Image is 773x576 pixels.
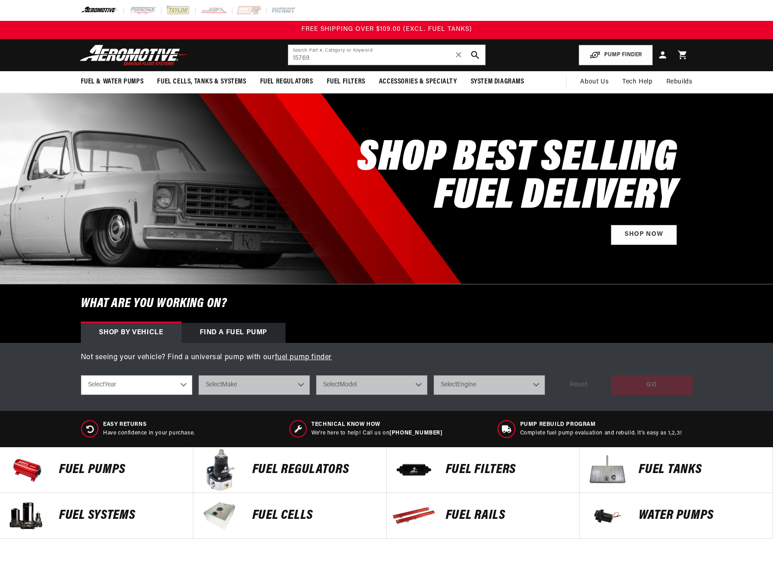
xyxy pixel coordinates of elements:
p: Have confidence in your purchase. [103,430,195,437]
a: About Us [573,71,615,93]
summary: Rebuilds [660,71,699,93]
a: FUEL FILTERS FUEL FILTERS [387,447,580,493]
summary: Tech Help [615,71,659,93]
p: FUEL Rails [446,509,571,522]
div: Find a Fuel Pump [182,323,286,343]
button: PUMP FINDER [579,45,653,65]
img: FUEL REGULATORS [198,447,243,493]
a: FUEL Cells FUEL Cells [193,493,387,539]
summary: Fuel Filters [320,71,372,93]
a: Fuel Tanks Fuel Tanks [580,447,773,493]
span: Tech Help [622,77,652,87]
summary: Fuel Cells, Tanks & Systems [150,71,253,93]
p: Water Pumps [639,509,763,522]
p: Fuel Tanks [639,463,763,477]
span: Fuel Filters [327,77,365,87]
img: FUEL FILTERS [391,447,437,493]
select: Engine [433,375,545,395]
span: ✕ [455,48,463,62]
summary: Accessories & Specialty [372,71,464,93]
span: About Us [580,78,609,85]
img: Aeromotive [77,44,191,66]
p: Fuel Systems [59,509,184,522]
a: Shop Now [611,225,677,245]
select: Model [316,375,428,395]
p: We’re here to help! Call us on [311,430,442,437]
input: Search by Part Number, Category or Keyword [288,45,485,65]
img: FUEL Rails [391,493,437,538]
span: System Diagrams [471,77,524,87]
span: Fuel & Water Pumps [81,77,144,87]
span: Rebuilds [666,77,693,87]
p: FUEL REGULATORS [252,463,377,477]
img: FUEL Cells [198,493,243,538]
span: Fuel Cells, Tanks & Systems [157,77,246,87]
a: fuel pump finder [275,354,332,361]
span: Pump Rebuild program [520,421,682,429]
summary: System Diagrams [464,71,531,93]
span: Easy Returns [103,421,195,429]
summary: Fuel & Water Pumps [74,71,151,93]
span: Accessories & Specialty [379,77,457,87]
p: Complete fuel pump evaluation and rebuild. It's easy as 1,2,3! [520,430,682,437]
img: Fuel Systems [5,493,50,538]
span: FREE SHIPPING OVER $109.00 (EXCL. FUEL TANKS) [301,26,472,33]
summary: Fuel Regulators [253,71,320,93]
p: Not seeing your vehicle? Find a universal pump with our [81,352,693,364]
a: [PHONE_NUMBER] [389,430,442,436]
a: FUEL Rails FUEL Rails [387,493,580,539]
p: FUEL FILTERS [446,463,571,477]
img: Water Pumps [584,493,630,538]
a: Water Pumps Water Pumps [580,493,773,539]
p: FUEL Cells [252,509,377,522]
p: Fuel Pumps [59,463,184,477]
div: Shop by vehicle [81,323,182,343]
select: Make [198,375,310,395]
button: search button [465,45,485,65]
select: Year [81,375,192,395]
a: FUEL REGULATORS FUEL REGULATORS [193,447,387,493]
h6: What are you working on? [58,284,715,323]
img: Fuel Pumps [5,447,50,493]
img: Fuel Tanks [584,447,630,493]
h2: SHOP BEST SELLING FUEL DELIVERY [357,140,676,216]
span: Technical Know How [311,421,442,429]
span: Fuel Regulators [260,77,313,87]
